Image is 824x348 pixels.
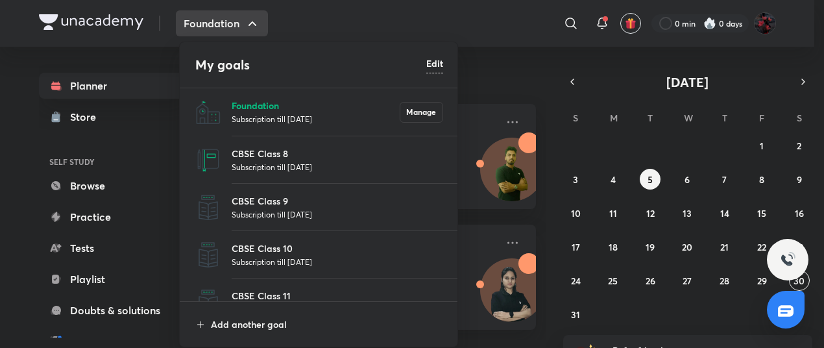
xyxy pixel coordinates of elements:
p: Subscription till [DATE] [232,112,400,125]
h4: My goals [195,55,426,75]
img: CBSE Class 10 [195,242,221,268]
p: Add another goal [211,317,443,331]
img: CBSE Class 11 [195,290,221,316]
button: Manage [400,102,443,123]
h6: Edit [426,56,443,70]
p: CBSE Class 10 [232,242,443,255]
p: CBSE Class 8 [232,147,443,160]
p: Subscription till [DATE] [232,208,443,221]
p: Subscription till [DATE] [232,255,443,268]
img: CBSE Class 8 [195,147,221,173]
p: Subscription till [DATE] [232,160,443,173]
img: Foundation [195,99,221,125]
img: CBSE Class 9 [195,195,221,221]
p: CBSE Class 11 [232,289,443,303]
p: CBSE Class 9 [232,194,443,208]
p: Foundation [232,99,400,112]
